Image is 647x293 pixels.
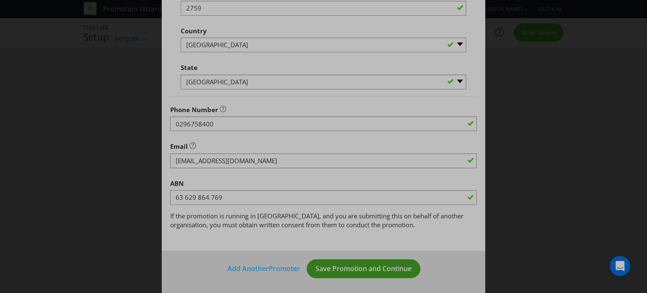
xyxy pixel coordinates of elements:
[307,259,420,278] button: Save Promotion and Continue
[315,264,412,273] span: Save Promotion and Continue
[227,263,300,274] button: Add AnotherPromoter
[610,256,630,276] div: Open Intercom Messenger
[181,27,207,35] span: Country
[170,179,184,188] span: ABN
[170,116,477,131] input: e.g. 03 1234 9876
[170,212,463,229] span: If the promotion is running in [GEOGRAPHIC_DATA], and you are submitting this on behalf of anothe...
[181,1,466,16] input: e.g. 3000
[227,264,269,273] span: Add Another
[269,264,300,273] span: Promoter
[170,142,188,151] span: Email
[181,63,198,72] span: State
[170,105,218,114] span: Phone Number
